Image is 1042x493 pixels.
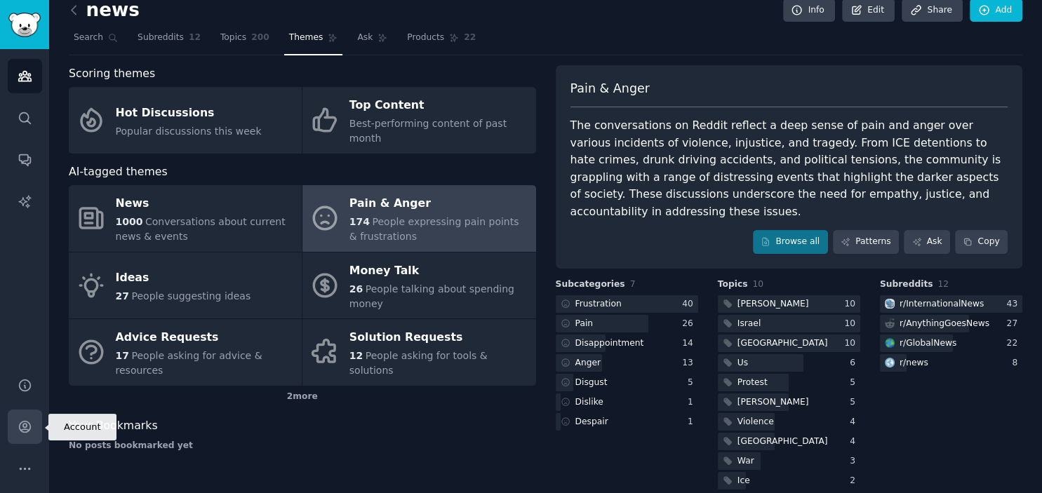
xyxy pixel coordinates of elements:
[284,27,343,55] a: Themes
[349,350,363,361] span: 12
[116,126,262,137] span: Popular discussions this week
[718,452,860,470] a: War3
[737,455,754,468] div: War
[682,318,698,330] div: 26
[69,386,536,408] div: 2 more
[349,118,507,144] span: Best-performing content of past month
[69,87,302,154] a: Hot DiscussionsPopular discussions this week
[718,295,860,313] a: [PERSON_NAME]10
[575,337,644,350] div: Disappointment
[688,396,698,409] div: 1
[556,278,625,291] span: Subcategories
[570,117,1008,220] div: The conversations on Reddit reflect a deep sense of pain and anger over various incidents of viol...
[850,377,860,389] div: 5
[131,290,251,302] span: People suggesting ideas
[844,298,860,311] div: 10
[69,65,155,83] span: Scoring themes
[116,193,295,215] div: News
[116,102,262,124] div: Hot Discussions
[116,290,129,302] span: 27
[885,338,895,348] img: GlobalNews
[718,393,860,411] a: [PERSON_NAME]5
[575,377,608,389] div: Disgust
[850,357,860,370] div: 6
[116,327,295,349] div: Advice Requests
[69,417,158,435] span: Your Bookmarks
[737,377,768,389] div: Protest
[737,318,761,330] div: Israel
[682,298,698,311] div: 40
[357,32,373,44] span: Ask
[116,267,251,290] div: Ideas
[74,32,103,44] span: Search
[575,318,594,330] div: Pain
[904,230,950,254] a: Ask
[575,357,601,370] div: Anger
[349,283,514,309] span: People talking about spending money
[69,27,123,55] a: Search
[1006,337,1022,350] div: 22
[850,455,860,468] div: 3
[302,252,535,319] a: Money Talk26People talking about spending money
[900,298,984,311] div: r/ InternationalNews
[556,413,698,431] a: Despair1
[753,230,828,254] a: Browse all
[349,350,488,376] span: People asking for tools & solutions
[880,335,1022,352] a: GlobalNewsr/GlobalNews22
[575,396,603,409] div: Dislike
[1006,298,1022,311] div: 43
[1006,318,1022,330] div: 27
[138,32,184,44] span: Subreddits
[718,354,860,372] a: Us6
[737,337,828,350] div: [GEOGRAPHIC_DATA]
[885,358,895,367] img: news
[718,433,860,450] a: [GEOGRAPHIC_DATA]4
[289,32,323,44] span: Themes
[402,27,481,55] a: Products22
[556,354,698,372] a: Anger13
[900,337,956,350] div: r/ GlobalNews
[850,416,860,428] div: 4
[630,279,636,289] span: 7
[850,475,860,487] div: 2
[850,435,860,448] div: 4
[556,393,698,411] a: Dislike1
[116,216,286,242] span: Conversations about current news & events
[69,252,302,319] a: Ideas27People suggesting ideas
[349,259,528,282] div: Money Talk
[349,95,528,117] div: Top Content
[302,185,535,252] a: Pain & Anger174People expressing pain points & frustrations
[718,413,860,431] a: Violence4
[116,216,143,227] span: 1000
[900,318,989,330] div: r/ AnythingGoesNews
[885,299,895,309] img: InternationalNews
[69,163,168,181] span: AI-tagged themes
[407,32,444,44] span: Products
[955,230,1008,254] button: Copy
[718,472,860,489] a: Ice2
[556,295,698,313] a: Frustration40
[718,374,860,391] a: Protest5
[737,396,809,409] div: [PERSON_NAME]
[349,327,528,349] div: Solution Requests
[69,319,302,386] a: Advice Requests17People asking for advice & resources
[682,337,698,350] div: 14
[737,357,748,370] div: Us
[352,27,392,55] a: Ask
[556,374,698,391] a: Disgust5
[900,357,928,370] div: r/ news
[880,354,1022,372] a: newsr/news8
[850,396,860,409] div: 5
[737,475,750,487] div: Ice
[570,80,650,97] span: Pain & Anger
[880,295,1022,313] a: InternationalNewsr/InternationalNews43
[556,315,698,332] a: Pain26
[69,440,536,452] div: No posts bookmarked yet
[349,216,519,242] span: People expressing pain points & frustrations
[688,416,698,428] div: 1
[69,185,302,252] a: News1000Conversations about current news & events
[215,27,274,55] a: Topics200
[133,27,206,55] a: Subreddits12
[556,335,698,352] a: Disappointment14
[302,87,535,154] a: Top ContentBest-performing content of past month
